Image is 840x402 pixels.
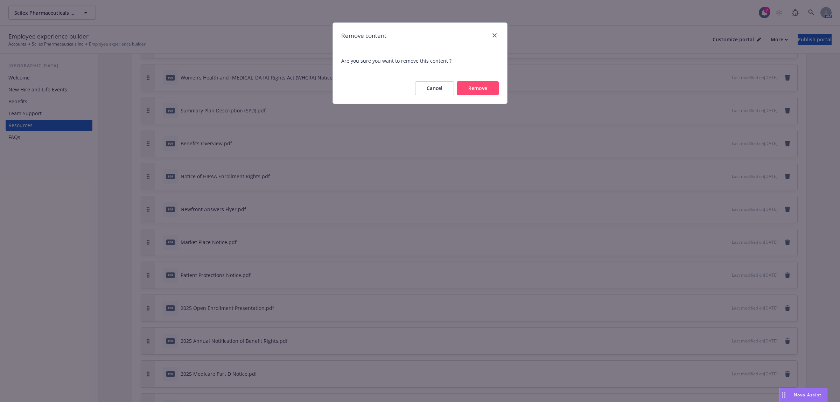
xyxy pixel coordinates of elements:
[794,392,821,398] span: Nova Assist
[457,81,499,95] button: Remove
[779,388,827,402] button: Nova Assist
[341,31,386,40] h1: Remove content
[333,49,507,73] span: Are you sure you want to remove this content ?
[415,81,454,95] button: Cancel
[779,388,788,402] div: Drag to move
[490,31,499,40] a: close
